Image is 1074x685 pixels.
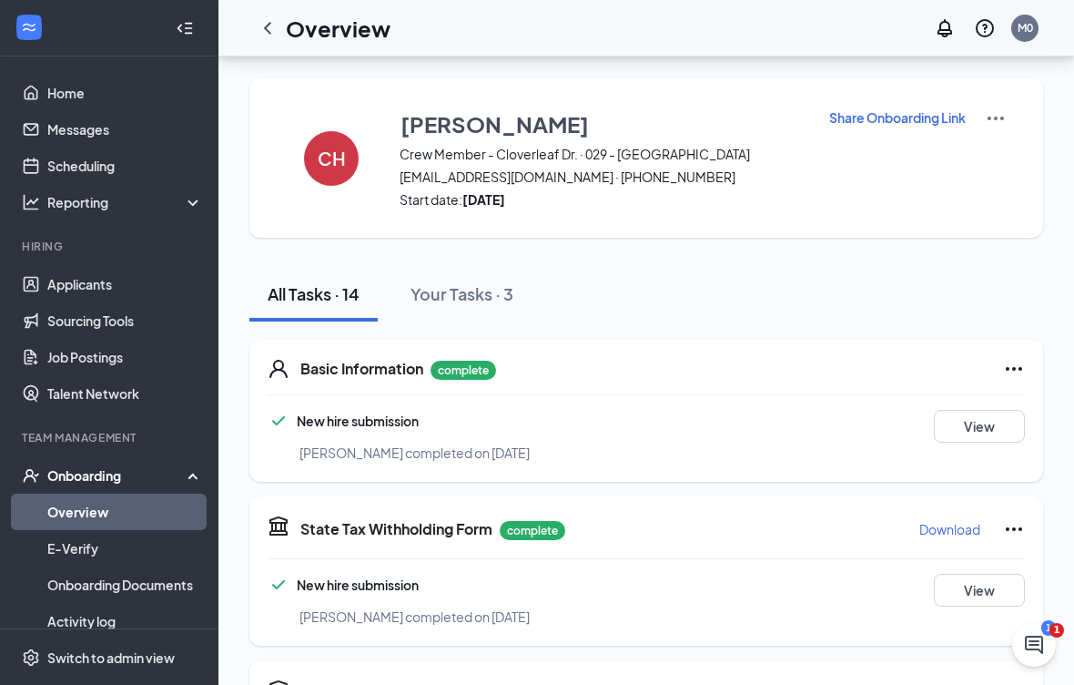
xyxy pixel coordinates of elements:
svg: TaxGovernmentIcon [268,515,289,537]
svg: User [268,358,289,380]
a: Activity log [47,603,203,639]
p: complete [500,521,565,540]
span: Start date: [400,190,805,209]
button: View [934,410,1025,443]
span: [PERSON_NAME] completed on [DATE] [299,445,530,461]
div: M0 [1018,20,1033,36]
span: Crew Member - Cloverleaf Dr. · 029 - [GEOGRAPHIC_DATA] [400,145,805,163]
p: Download [919,520,980,538]
div: Onboarding [47,466,187,485]
a: Home [47,75,203,111]
h1: Overview [286,13,390,44]
a: Messages [47,111,203,148]
p: Share Onboarding Link [829,108,966,127]
span: [EMAIL_ADDRESS][DOMAIN_NAME] · [PHONE_NUMBER] [400,168,805,186]
a: Overview [47,494,203,530]
p: complete [431,361,496,380]
iframe: Intercom live chat [1012,623,1056,667]
a: Job Postings [47,339,203,375]
a: Sourcing Tools [47,302,203,339]
span: New hire submission [297,577,419,593]
a: Scheduling [47,148,203,184]
button: [PERSON_NAME] [400,107,805,140]
h5: Basic Information [300,359,423,379]
svg: Notifications [934,17,956,39]
svg: Collapse [176,19,194,37]
div: Reporting [47,193,204,211]
svg: Ellipses [1003,358,1025,380]
svg: ChevronLeft [257,17,279,39]
span: 1 [1049,623,1064,638]
svg: WorkstreamLogo [20,18,38,36]
div: Your Tasks · 3 [410,282,513,305]
svg: Checkmark [268,410,289,432]
svg: Checkmark [268,574,289,596]
h4: CH [318,152,346,165]
a: Applicants [47,266,203,302]
button: CH [286,107,377,209]
svg: Settings [22,649,40,667]
a: E-Verify [47,530,203,567]
svg: UserCheck [22,466,40,485]
a: Talent Network [47,375,203,412]
h3: [PERSON_NAME] [400,108,589,139]
button: Download [918,515,981,544]
strong: [DATE] [462,191,505,208]
svg: Ellipses [1003,518,1025,540]
h5: State Tax Withholding Form [300,519,492,539]
img: More Actions [985,107,1007,129]
div: 1 [1041,620,1056,636]
button: View [934,574,1025,607]
span: [PERSON_NAME] completed on [DATE] [299,608,530,625]
svg: Analysis [22,193,40,211]
div: Hiring [22,239,199,254]
a: Onboarding Documents [47,567,203,603]
div: Team Management [22,430,199,445]
div: Switch to admin view [47,649,175,667]
span: New hire submission [297,413,419,429]
button: Share Onboarding Link [828,107,967,128]
svg: QuestionInfo [974,17,996,39]
div: All Tasks · 14 [268,282,360,305]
